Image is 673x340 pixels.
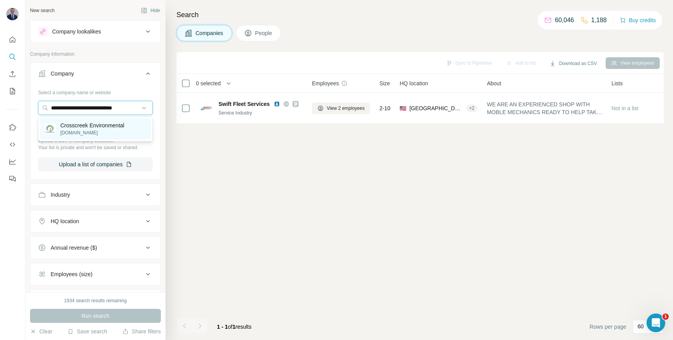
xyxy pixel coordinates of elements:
span: 1 [233,324,236,330]
p: 60,046 [555,16,574,25]
p: 60 [638,322,644,330]
div: Select a company name or website [38,86,153,96]
div: Company lookalikes [52,28,101,35]
p: Your list is private and won't be saved or shared. [38,144,153,151]
span: 2-10 [379,104,390,112]
button: HQ location [30,212,160,231]
span: View 2 employees [327,105,365,112]
iframe: Intercom live chat [647,314,665,332]
div: Industry [51,191,70,199]
button: Company lookalikes [30,22,160,41]
p: 1,188 [591,16,607,25]
p: Company information [30,51,161,58]
button: My lists [6,84,19,98]
p: [DOMAIN_NAME] [60,129,124,136]
span: [GEOGRAPHIC_DATA], [US_STATE] [409,104,463,112]
span: WE ARE AN EXPERIENCED SHOP WITH MOBLE MECHANICS READY TO HELP TAKE CARE OF YOUR FLEET . [487,100,602,116]
span: 1 [662,314,669,320]
h4: Search [176,9,664,20]
button: Employees (size) [30,265,160,284]
button: Feedback [6,172,19,186]
span: of [228,324,233,330]
button: View 2 employees [312,102,370,114]
button: Save search [67,328,107,335]
span: Size [379,79,390,87]
button: Enrich CSV [6,67,19,81]
span: Lists [611,79,623,87]
div: HQ location [51,217,79,225]
button: Industry [30,185,160,204]
button: Download as CSV [544,58,602,69]
span: HQ location [400,79,428,87]
span: 1 - 1 [217,324,228,330]
button: Use Surfe API [6,137,19,152]
button: Hide [136,5,166,16]
button: Search [6,50,19,64]
button: Share filters [122,328,161,335]
img: Crosscreek Environmental [45,123,56,134]
img: Avatar [6,8,19,20]
div: Annual revenue ($) [51,244,97,252]
span: People [255,29,273,37]
span: results [217,324,252,330]
span: 0 selected [196,79,221,87]
button: Quick start [6,33,19,47]
div: 1934 search results remaining [64,297,127,304]
span: Swift Fleet Services [218,100,270,108]
span: Rows per page [590,323,626,331]
span: Companies [196,29,224,37]
button: Buy credits [620,15,656,26]
div: Employees (size) [51,270,92,278]
button: Dashboard [6,155,19,169]
button: Use Surfe on LinkedIn [6,120,19,134]
span: Not in a list [611,105,638,111]
div: + 2 [466,105,478,112]
img: LinkedIn logo [274,101,280,107]
div: Company [51,70,74,78]
span: 🇺🇸 [400,104,406,112]
button: Upload a list of companies [38,157,153,171]
div: Service Industry [218,109,303,116]
button: Clear [30,328,52,335]
p: Crosscreek Environmental [60,122,124,129]
span: Employees [312,79,339,87]
div: New search [30,7,55,14]
button: Annual revenue ($) [30,238,160,257]
img: Logo of Swift Fleet Services [200,102,212,115]
button: Company [30,64,160,86]
button: Technologies [30,291,160,310]
span: About [487,79,501,87]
